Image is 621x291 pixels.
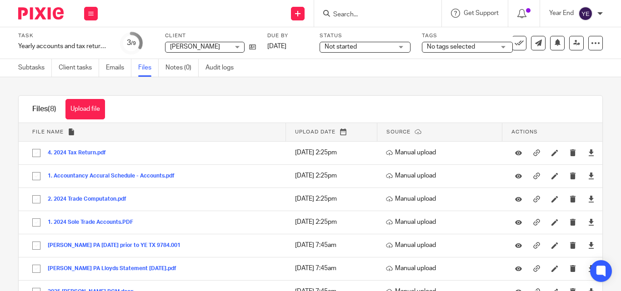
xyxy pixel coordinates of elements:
[295,148,373,157] p: [DATE] 2:25pm
[28,214,45,231] input: Select
[48,173,181,179] button: 1. Accountancy Accural Schedule - Accounts.pdf
[588,217,595,227] a: Download
[588,264,595,273] a: Download
[28,237,45,254] input: Select
[295,264,373,273] p: [DATE] 7:45am
[588,171,595,180] a: Download
[588,148,595,157] a: Download
[295,217,373,227] p: [DATE] 2:25pm
[386,171,498,180] p: Manual upload
[332,11,414,19] input: Search
[386,148,498,157] p: Manual upload
[464,10,499,16] span: Get Support
[386,241,498,250] p: Manual upload
[588,241,595,250] a: Download
[59,59,99,77] a: Client tasks
[165,59,199,77] a: Notes (0)
[267,32,308,39] label: Due by
[28,191,45,208] input: Select
[48,242,187,249] button: [PERSON_NAME] PA [DATE] prior to YE TX 9784.001
[28,260,45,277] input: Select
[386,129,411,134] span: Source
[32,129,64,134] span: File name
[578,6,593,21] img: svg%3E
[106,59,131,77] a: Emails
[18,42,109,51] div: Yearly accounts and tax return - Sole trade and partnership
[138,59,159,77] a: Files
[295,241,373,250] p: [DATE] 7:45am
[295,194,373,203] p: [DATE] 2:25pm
[422,32,513,39] label: Tags
[325,44,357,50] span: Not started
[131,41,136,46] small: /9
[165,32,256,39] label: Client
[205,59,240,77] a: Audit logs
[48,196,133,202] button: 2. 2024 Trade Computaton.pdf
[28,168,45,185] input: Select
[48,219,140,226] button: 1. 2024 Sole Trade Accounts.PDF
[127,38,136,48] div: 3
[18,32,109,39] label: Task
[267,43,286,49] span: [DATE]
[320,32,411,39] label: Status
[48,266,183,272] button: [PERSON_NAME] PA Lloyds Statement [DATE].pdf
[386,217,498,227] p: Manual upload
[511,129,538,134] span: Actions
[427,44,475,50] span: No tags selected
[18,7,64,20] img: Pixie
[549,9,574,18] p: Year End
[18,59,52,77] a: Subtasks
[386,264,498,273] p: Manual upload
[28,144,45,162] input: Select
[48,150,113,156] button: 4. 2024 Tax Return.pdf
[65,99,105,119] button: Upload file
[295,129,336,134] span: Upload date
[48,105,56,113] span: (8)
[170,44,220,50] span: [PERSON_NAME]
[295,171,373,180] p: [DATE] 2:25pm
[386,194,498,203] p: Manual upload
[588,194,595,203] a: Download
[32,104,56,114] h1: Files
